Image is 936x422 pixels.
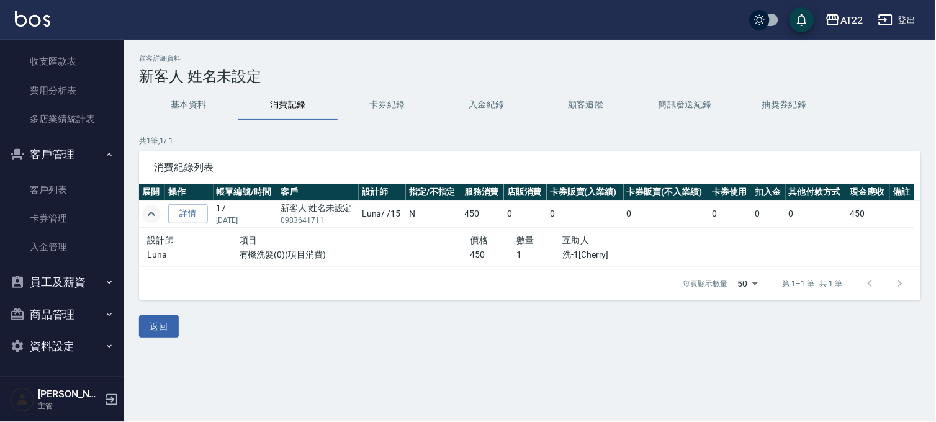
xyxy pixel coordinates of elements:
[5,138,119,171] button: 客戶管理
[139,55,921,63] h2: 顧客詳細資料
[281,215,356,226] p: 0983641711
[165,184,214,200] th: 操作
[563,235,590,245] span: 互助人
[547,184,623,200] th: 卡券販賣(入業績)
[624,200,709,228] td: 0
[147,235,174,245] span: 設計師
[5,47,119,76] a: 收支匯款表
[5,233,119,261] a: 入金管理
[470,235,488,245] span: 價格
[5,266,119,299] button: 員工及薪資
[709,200,752,228] td: 0
[735,90,834,120] button: 抽獎券紀錄
[516,235,534,245] span: 數量
[338,90,437,120] button: 卡券紀錄
[786,184,847,200] th: 其他付款方式
[873,9,921,32] button: 登出
[10,387,35,412] img: Person
[733,267,763,300] div: 50
[504,184,547,200] th: 店販消費
[790,7,814,32] button: save
[359,184,406,200] th: 設計師
[461,184,504,200] th: 服務消費
[437,90,536,120] button: 入金紀錄
[752,184,786,200] th: 扣入金
[624,184,709,200] th: 卡券販賣(不入業績)
[139,90,238,120] button: 基本資料
[636,90,735,120] button: 簡訊發送紀錄
[214,200,278,228] td: 17
[840,12,863,28] div: AT22
[5,105,119,133] a: 多店業績統計表
[214,184,278,200] th: 帳單編號/時間
[786,200,847,228] td: 0
[5,204,119,233] a: 卡券管理
[461,200,504,228] td: 450
[536,90,636,120] button: 顧客追蹤
[5,76,119,105] a: 費用分析表
[683,278,728,289] p: 每頁顯示數量
[277,200,359,228] td: 新客人 姓名未設定
[547,200,623,228] td: 0
[890,184,915,200] th: 備註
[359,200,406,228] td: Luna / /15
[15,11,50,27] img: Logo
[847,184,890,200] th: 現金應收
[238,90,338,120] button: 消費記錄
[240,235,258,245] span: 項目
[217,215,275,226] p: [DATE]
[709,184,752,200] th: 卡券使用
[38,400,101,411] p: 主管
[504,200,547,228] td: 0
[5,299,119,331] button: 商品管理
[516,248,562,261] p: 1
[142,205,161,223] button: expand row
[139,68,921,85] h3: 新客人 姓名未設定
[139,315,179,338] button: 返回
[168,204,208,223] a: 詳情
[147,248,240,261] p: Luna
[5,330,119,362] button: 資料設定
[139,135,921,146] p: 共 1 筆, 1 / 1
[783,278,843,289] p: 第 1–1 筆 共 1 筆
[752,200,786,228] td: 0
[154,161,906,174] span: 消費紀錄列表
[38,388,101,400] h5: [PERSON_NAME]
[240,248,470,261] p: 有機洗髮(0)(項目消費)
[470,248,516,261] p: 450
[406,184,461,200] th: 指定/不指定
[847,200,890,228] td: 450
[563,248,701,261] p: 洗-1[Cherry]
[277,184,359,200] th: 客戶
[139,184,165,200] th: 展開
[5,176,119,204] a: 客戶列表
[406,200,461,228] td: N
[821,7,868,33] button: AT22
